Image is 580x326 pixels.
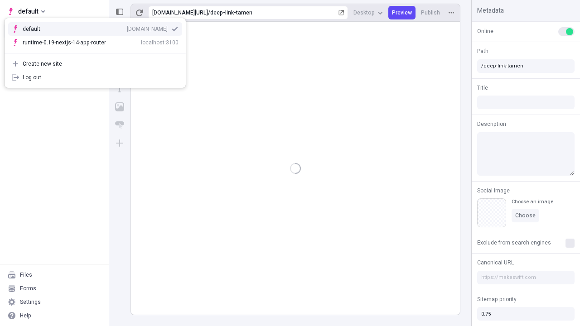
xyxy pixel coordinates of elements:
span: Desktop [353,9,375,16]
button: Text [111,81,128,97]
button: Image [111,99,128,115]
button: Button [111,117,128,133]
div: / [208,9,210,16]
div: [URL][DOMAIN_NAME] [152,9,208,16]
span: Preview [392,9,412,16]
button: Publish [417,6,444,19]
div: localhost:3100 [141,39,179,46]
span: Title [477,84,488,92]
button: Desktop [350,6,387,19]
span: Exclude from search engines [477,239,551,247]
div: runtime-0.19-nextjs-14-app-router [23,39,106,46]
div: default [23,25,54,33]
button: Choose [512,209,539,222]
div: Forms [20,285,36,292]
span: Path [477,47,488,55]
span: Description [477,120,506,128]
button: Preview [388,6,416,19]
div: Suggestions [5,19,186,53]
button: Select site [4,5,48,18]
input: https://makeswift.com [477,271,575,284]
span: Sitemap priority [477,295,517,303]
div: Settings [20,298,41,306]
div: Choose an image [512,198,553,205]
div: deep-link-tamen [210,9,337,16]
div: Help [20,312,31,319]
span: Choose [515,212,536,219]
div: [DOMAIN_NAME] [127,25,168,33]
span: Canonical URL [477,259,514,267]
span: Publish [421,9,440,16]
span: Online [477,27,493,35]
span: Social Image [477,187,510,195]
span: default [18,6,39,17]
div: Files [20,271,32,278]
